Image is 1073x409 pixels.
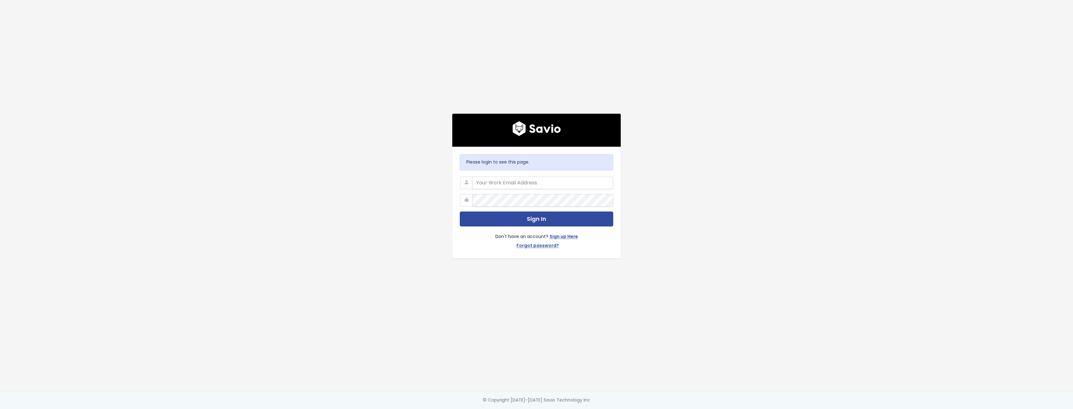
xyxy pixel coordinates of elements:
p: Please login to see this page. [466,158,607,166]
a: Sign up Here [550,233,578,242]
div: © Copyright [DATE]-[DATE] Savio Technology Inc [483,396,590,404]
img: logo600x187.a314fd40982d.png [512,121,561,136]
div: Don't have an account? [460,226,613,251]
input: Your Work Email Address [472,177,613,189]
button: Sign In [460,212,613,227]
a: Forgot password? [517,242,559,251]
